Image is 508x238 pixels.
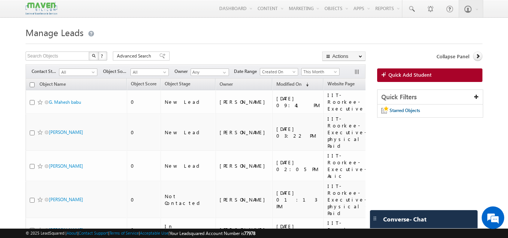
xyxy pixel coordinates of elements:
[260,68,298,76] a: Created On
[131,196,157,203] div: 0
[276,95,320,109] div: [DATE] 09:41 PM
[165,223,212,236] div: In Conversation
[101,53,104,59] span: ?
[303,82,309,88] span: (sorted descending)
[220,162,269,169] div: [PERSON_NAME]
[322,52,365,61] button: Actions
[378,90,483,105] div: Quick Filters
[234,68,260,75] span: Date Range
[131,129,157,136] div: 0
[174,68,191,75] span: Owner
[131,162,157,169] div: 0
[103,68,130,75] span: Object Source
[170,230,255,236] span: Your Leadsquared Account Number is
[383,216,426,223] span: Converse - Chat
[276,81,302,87] span: Modified On
[244,230,255,236] span: 77978
[49,129,83,135] a: [PERSON_NAME]
[131,99,157,105] div: 0
[276,126,320,139] div: [DATE] 03:22 PM
[49,197,83,202] a: [PERSON_NAME]
[273,80,312,89] a: Modified On (sorted descending)
[32,68,59,75] span: Contact Stage
[372,215,378,221] img: carter-drag
[67,230,77,235] a: About
[437,53,469,60] span: Collapse Panel
[377,68,483,82] a: Quick Add Student
[328,152,367,179] div: IIT-Roorkee-Executive-Asic
[301,68,340,76] a: This Month
[165,193,212,206] div: Not Contacted
[324,80,358,89] a: Website Page
[49,227,83,233] a: [PERSON_NAME]
[92,54,96,58] img: Search
[276,189,320,210] div: [DATE] 01:13 PM
[130,68,169,76] a: All
[165,81,190,86] span: Object Stage
[220,196,269,203] div: [PERSON_NAME]
[26,230,255,237] span: © 2025 LeadSquared | | | | |
[49,163,83,169] a: [PERSON_NAME]
[276,159,320,173] div: [DATE] 02:05 PM
[131,81,156,86] span: Object Score
[49,99,81,105] a: G. Mahesh babu
[79,230,108,235] a: Contact Support
[328,183,367,217] div: IIT-Roorkee-Executive-physical-Paid
[328,92,367,112] div: IIT-Roorkee-Executive
[165,99,212,105] div: New Lead
[219,69,228,76] a: Show All Items
[98,52,107,61] button: ?
[220,129,269,136] div: [PERSON_NAME]
[117,53,153,59] span: Advanced Search
[390,108,420,113] span: Starred Objects
[276,223,320,236] div: [DATE] 12:39 PM
[30,82,35,87] input: Check all records
[191,68,229,76] input: Type to Search
[220,99,269,105] div: [PERSON_NAME]
[328,81,355,86] span: Website Page
[127,80,160,89] a: Object Score
[165,162,212,169] div: New Lead
[26,2,57,15] img: Custom Logo
[131,226,157,233] div: 0
[131,69,167,76] span: All
[388,71,432,78] span: Quick Add Student
[140,230,168,235] a: Acceptable Use
[36,80,70,90] a: Object Name
[161,80,194,89] a: Object Stage
[109,230,139,235] a: Terms of Service
[260,68,296,75] span: Created On
[328,115,367,149] div: IIT-Roorkee-Executive-physical-Paid
[165,129,212,136] div: New Lead
[302,68,337,75] span: This Month
[220,81,233,87] span: Owner
[59,69,95,76] span: All
[220,226,269,233] div: [PERSON_NAME]
[59,68,97,76] a: All
[26,26,83,38] span: Manage Leads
